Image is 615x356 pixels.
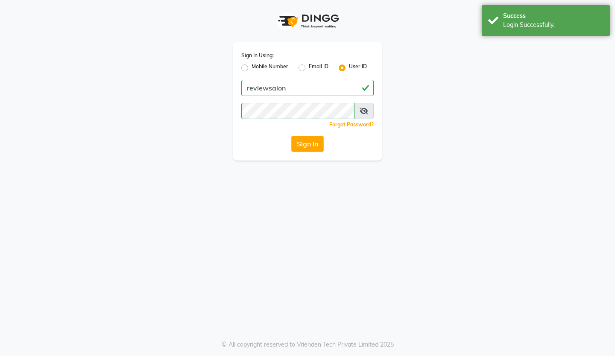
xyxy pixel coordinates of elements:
input: Username [241,80,374,96]
a: Forgot Password? [329,121,374,128]
label: Email ID [309,63,328,73]
button: Sign In [291,136,324,152]
div: Login Successfully. [503,20,603,29]
label: Mobile Number [252,63,288,73]
div: Success [503,12,603,20]
label: User ID [349,63,367,73]
label: Sign In Using: [241,52,274,59]
img: logo1.svg [273,9,342,34]
input: Username [241,103,354,119]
